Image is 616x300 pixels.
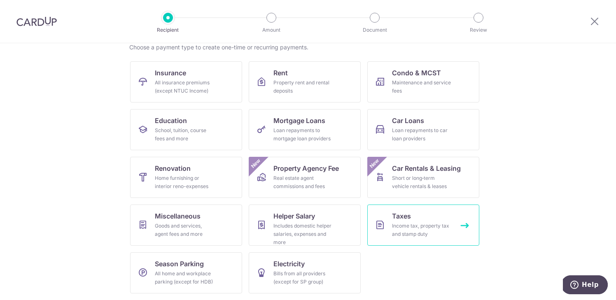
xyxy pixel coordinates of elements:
[130,252,242,293] a: Season ParkingAll home and workplace parking (except for HDB)
[273,79,333,95] div: Property rent and rental deposits
[367,109,479,150] a: Car LoansLoan repayments to car loan providers
[249,157,361,198] a: Property Agency FeeReal estate agent commissions and feesNew
[392,116,424,126] span: Car Loans
[273,259,305,269] span: Electricity
[273,174,333,191] div: Real estate agent commissions and fees
[367,205,479,246] a: TaxesIncome tax, property tax and stamp duty
[344,26,405,34] p: Document
[241,26,302,34] p: Amount
[273,68,288,78] span: Rent
[155,211,201,221] span: Miscellaneous
[130,157,242,198] a: RenovationHome furnishing or interior reno-expenses
[155,259,204,269] span: Season Parking
[273,126,333,143] div: Loan repayments to mortgage loan providers
[138,26,198,34] p: Recipient
[155,174,214,191] div: Home furnishing or interior reno-expenses
[249,157,263,170] span: New
[273,270,333,286] div: Bills from all providers (except for SP group)
[19,6,36,13] span: Help
[155,222,214,238] div: Goods and services, agent fees and more
[563,275,608,296] iframe: Opens a widget where you can find more information
[368,157,381,170] span: New
[392,163,461,173] span: Car Rentals & Leasing
[273,211,315,221] span: Helper Salary
[249,109,361,150] a: Mortgage LoansLoan repayments to mortgage loan providers
[155,116,187,126] span: Education
[16,16,57,26] img: CardUp
[392,174,451,191] div: Short or long‑term vehicle rentals & leases
[392,211,411,221] span: Taxes
[249,205,361,246] a: Helper SalaryIncludes domestic helper salaries, expenses and more
[392,79,451,95] div: Maintenance and service fees
[155,163,191,173] span: Renovation
[130,61,242,102] a: InsuranceAll insurance premiums (except NTUC Income)
[155,126,214,143] div: School, tuition, course fees and more
[367,61,479,102] a: Condo & MCSTMaintenance and service fees
[155,68,186,78] span: Insurance
[130,205,242,246] a: MiscellaneousGoods and services, agent fees and more
[367,157,479,198] a: Car Rentals & LeasingShort or long‑term vehicle rentals & leasesNew
[249,61,361,102] a: RentProperty rent and rental deposits
[448,26,509,34] p: Review
[249,252,361,293] a: ElectricityBills from all providers (except for SP group)
[273,222,333,247] div: Includes domestic helper salaries, expenses and more
[155,79,214,95] div: All insurance premiums (except NTUC Income)
[392,222,451,238] div: Income tax, property tax and stamp duty
[129,43,487,51] div: Choose a payment type to create one-time or recurring payments.
[273,116,325,126] span: Mortgage Loans
[392,126,451,143] div: Loan repayments to car loan providers
[392,68,441,78] span: Condo & MCST
[155,270,214,286] div: All home and workplace parking (except for HDB)
[130,109,242,150] a: EducationSchool, tuition, course fees and more
[273,163,339,173] span: Property Agency Fee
